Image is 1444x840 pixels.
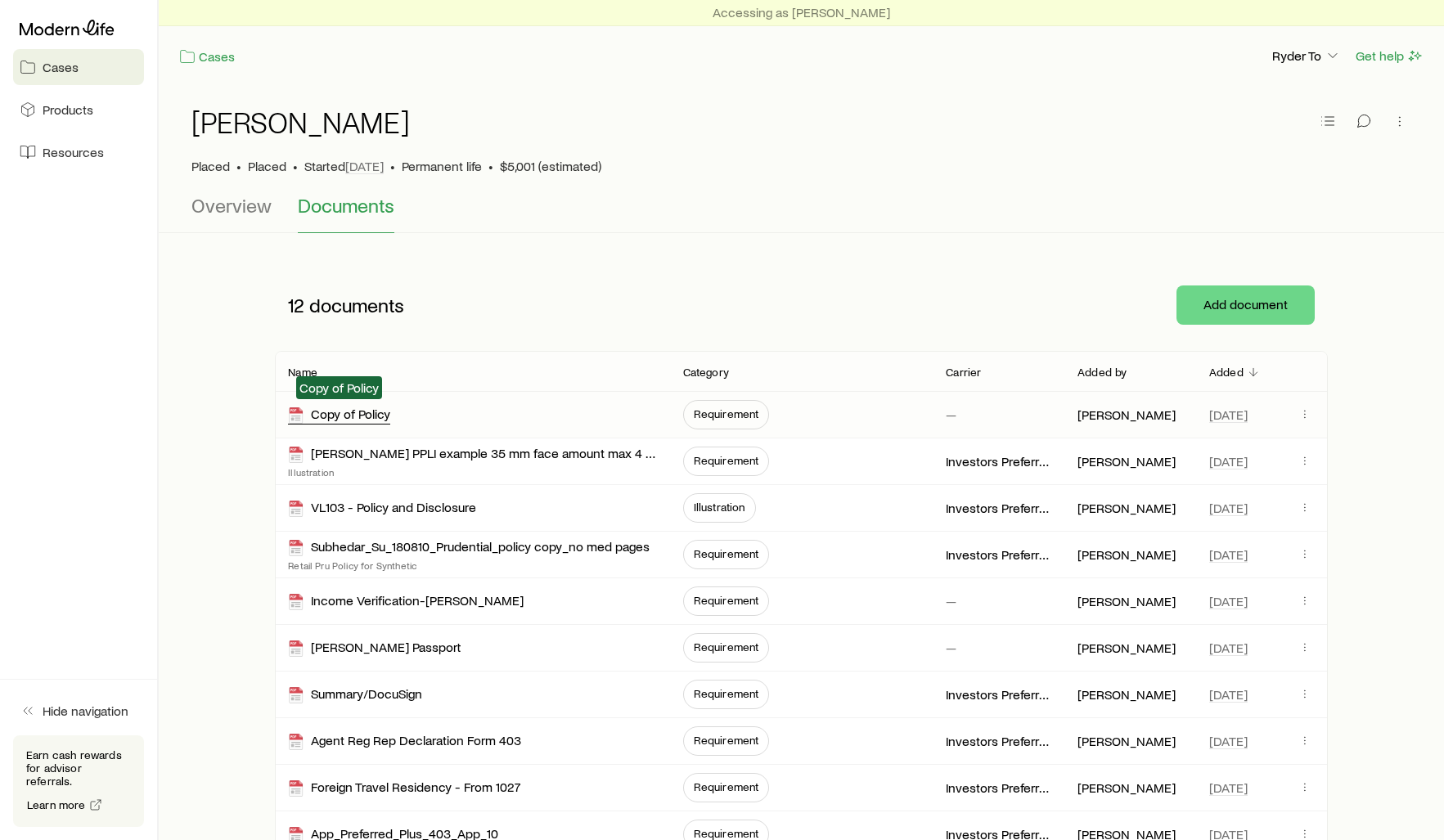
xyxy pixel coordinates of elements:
p: Earn cash rewards for advisor referrals. [26,748,131,788]
div: [PERSON_NAME] Passport [288,639,461,658]
span: Requirement [694,407,759,420]
p: [PERSON_NAME] [1077,640,1176,656]
span: Documents [298,194,394,217]
div: Income Verification-[PERSON_NAME] [288,592,524,611]
p: [PERSON_NAME] [1077,779,1176,796]
div: Agent Reg Rep Declaration Form 403 [288,732,521,751]
p: Investors Preferred [946,500,1051,516]
span: Requirement [694,734,759,747]
span: [DATE] [1209,640,1248,656]
p: Started [304,158,384,174]
span: Hide navigation [43,703,128,719]
div: [PERSON_NAME] PPLI example 35 mm face amount max 4 pay [288,445,656,464]
span: Permanent life [402,158,482,174]
p: [PERSON_NAME] [1077,407,1176,423]
p: [PERSON_NAME] [1077,686,1176,703]
span: Requirement [694,454,759,467]
p: Ryder To [1272,47,1341,64]
div: Case details tabs [191,194,1411,233]
span: Requirement [694,827,759,840]
p: [PERSON_NAME] [1077,546,1176,563]
button: Add document [1176,285,1315,325]
span: [DATE] [1209,500,1248,516]
div: Earn cash rewards for advisor referrals.Learn more [13,735,144,827]
span: [DATE] [345,158,384,174]
span: Requirement [694,547,759,560]
h1: [PERSON_NAME] [191,106,410,138]
span: documents [309,294,404,317]
p: [PERSON_NAME] [1077,733,1176,749]
button: Hide navigation [13,693,144,729]
span: Illustration [694,501,745,514]
p: Investors Preferred [946,779,1051,796]
span: Overview [191,194,272,217]
span: 12 [288,294,304,317]
span: [DATE] [1209,407,1248,423]
p: Accessing as [PERSON_NAME] [713,4,890,20]
p: Investors Preferred [946,453,1051,469]
a: Cases [13,49,144,85]
span: • [293,158,298,174]
span: Requirement [694,640,759,654]
span: [DATE] [1209,686,1248,703]
span: [DATE] [1209,593,1248,609]
p: — [946,640,956,656]
p: [PERSON_NAME] [1077,500,1176,516]
div: Summary/DocuSign [288,685,422,704]
span: $5,001 (estimated) [500,158,601,174]
p: [PERSON_NAME] [1077,453,1176,469]
p: Added [1209,366,1244,379]
a: Resources [13,134,144,170]
div: VL103 - Policy and Disclosure [288,499,476,518]
span: [DATE] [1209,546,1248,563]
span: • [236,158,241,174]
span: Cases [43,59,79,75]
p: Added by [1077,366,1127,379]
p: Retail Pru Policy for Synthetic [288,559,650,572]
span: Placed [248,158,286,174]
span: Requirement [694,687,759,700]
div: Foreign Travel Residency - From 1027 [288,779,520,797]
p: [PERSON_NAME] [1077,593,1176,609]
div: Copy of Policy [288,406,390,424]
p: — [946,593,956,609]
p: Investors Preferred [946,686,1051,703]
p: Carrier [946,366,981,379]
span: • [390,158,395,174]
div: Subhedar_Su_180810_Prudential_policy copy_no med pages [288,538,650,557]
button: Get help [1355,47,1424,65]
span: Products [43,101,93,118]
p: Illustration [288,465,656,478]
span: Resources [43,144,104,160]
span: • [488,158,493,174]
p: Placed [191,158,230,174]
span: [DATE] [1209,733,1248,749]
p: Name [288,366,317,379]
p: Category [683,366,729,379]
a: Products [13,92,144,128]
p: Investors Preferred [946,546,1051,563]
p: — [946,407,956,423]
span: [DATE] [1209,779,1248,796]
span: [DATE] [1209,453,1248,469]
span: Learn more [27,799,86,811]
button: Ryder To [1271,47,1342,66]
span: Requirement [694,594,759,607]
span: Requirement [694,780,759,793]
p: Investors Preferred [946,733,1051,749]
a: Cases [178,47,236,66]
